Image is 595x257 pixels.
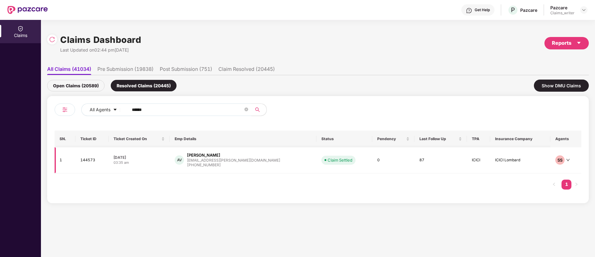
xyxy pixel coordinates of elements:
[550,5,575,11] div: Pazcare
[218,66,275,75] li: Claim Resolved (20445)
[414,131,467,147] th: Last Follow Up
[17,25,24,32] img: svg+xml;base64,PHN2ZyBpZD0iQ2xhaW0iIHhtbG5zPSJodHRwOi8vd3d3LnczLm9yZy8yMDAwL3N2ZyIgd2lkdGg9IjIwIi...
[75,131,109,147] th: Ticket ID
[475,7,490,12] div: Get Help
[316,131,372,147] th: Status
[571,180,581,190] li: Next Page
[520,7,537,13] div: Pazcare
[111,80,177,91] div: Resolved Claims (20445)
[575,182,578,186] span: right
[49,36,55,43] img: svg+xml;base64,PHN2ZyBpZD0iUmVsb2FkLTMyeDMyIiB4bWxucz0iaHR0cDovL3d3dy53My5vcmcvMjAwMC9zdmciIHdpZH...
[114,160,165,165] div: 03:35 am
[549,180,559,190] li: Previous Page
[467,131,490,147] th: TPA
[549,180,559,190] button: left
[571,180,581,190] button: right
[187,158,280,162] div: [EMAIL_ADDRESS][PERSON_NAME][DOMAIN_NAME]
[372,131,414,147] th: Pendency
[114,136,160,141] span: Ticket Created On
[47,80,105,91] div: Open Claims (20589)
[160,66,212,75] li: Post Submission (751)
[490,131,550,147] th: Insurance Company
[566,158,570,162] span: down
[60,47,141,53] div: Last Updated on 02:44 pm[DATE]
[244,107,248,113] span: close-circle
[75,147,109,173] td: 144573
[187,162,280,168] div: [PHONE_NUMBER]
[251,107,263,112] span: search
[7,6,48,14] img: New Pazcare Logo
[251,103,267,116] button: search
[114,155,165,160] div: [DATE]
[60,33,141,47] h1: Claims Dashboard
[576,40,581,45] span: caret-down
[534,80,589,92] div: Show DMU Claims
[561,180,571,189] a: 1
[555,155,565,165] div: SS
[550,11,575,16] div: Claims_writer
[109,131,170,147] th: Ticket Created On
[552,39,581,47] div: Reports
[372,147,414,173] td: 0
[328,157,352,163] div: Claim Settled
[97,66,154,75] li: Pre Submission (19838)
[187,152,220,158] div: [PERSON_NAME]
[377,136,405,141] span: Pendency
[490,147,550,173] td: ICICI Lombard
[244,108,248,111] span: close-circle
[552,182,556,186] span: left
[55,147,75,173] td: 1
[550,131,581,147] th: Agents
[170,131,316,147] th: Emp Details
[55,131,75,147] th: SN.
[466,7,472,14] img: svg+xml;base64,PHN2ZyBpZD0iSGVscC0zMngzMiIgeG1sbnM9Imh0dHA6Ly93d3cudzMub3JnLzIwMDAvc3ZnIiB3aWR0aD...
[81,103,131,116] button: All Agentscaret-down
[511,6,515,14] span: P
[113,108,117,112] span: caret-down
[419,136,457,141] span: Last Follow Up
[581,7,586,12] img: svg+xml;base64,PHN2ZyBpZD0iRHJvcGRvd24tMzJ4MzIiIHhtbG5zPSJodHRwOi8vd3d3LnczLm9yZy8yMDAwL3N2ZyIgd2...
[90,106,110,113] span: All Agents
[47,66,91,75] li: All Claims (41034)
[175,155,184,165] div: AV
[467,147,490,173] td: ICICI
[61,106,69,113] img: svg+xml;base64,PHN2ZyB4bWxucz0iaHR0cDovL3d3dy53My5vcmcvMjAwMC9zdmciIHdpZHRoPSIyNCIgaGVpZ2h0PSIyNC...
[414,147,467,173] td: 87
